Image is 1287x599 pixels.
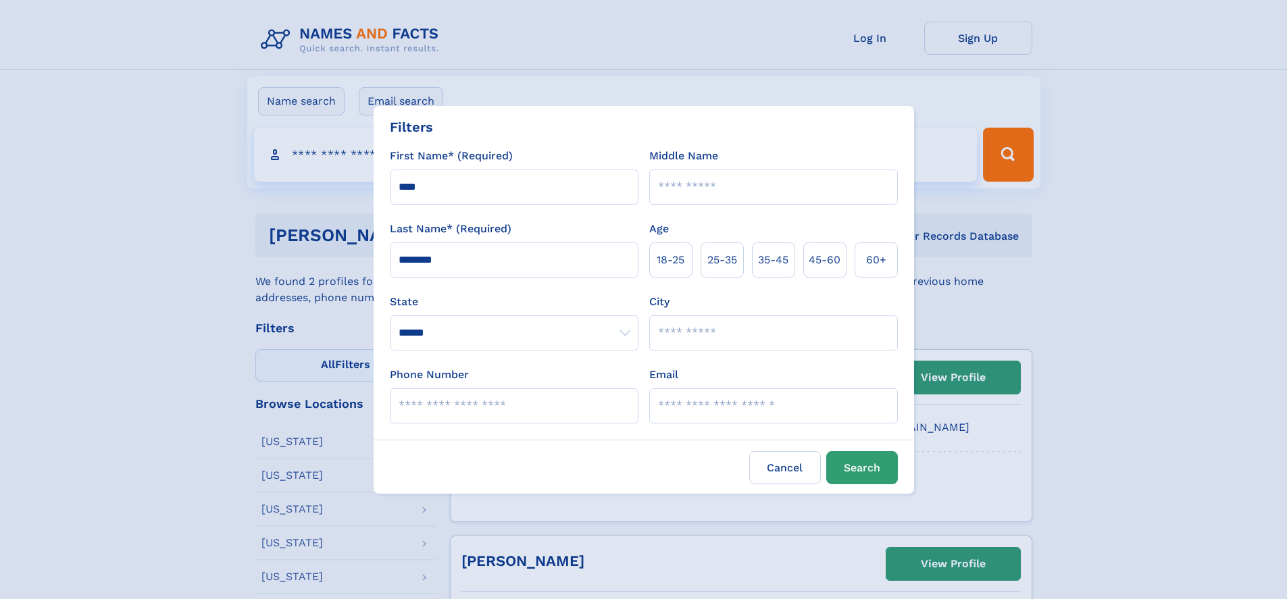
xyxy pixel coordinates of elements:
[390,148,513,164] label: First Name* (Required)
[390,221,511,237] label: Last Name* (Required)
[649,294,670,310] label: City
[390,367,469,383] label: Phone Number
[707,252,737,268] span: 25‑35
[649,221,669,237] label: Age
[866,252,886,268] span: 60+
[758,252,788,268] span: 35‑45
[809,252,840,268] span: 45‑60
[390,117,433,137] div: Filters
[390,294,638,310] label: State
[649,367,678,383] label: Email
[649,148,718,164] label: Middle Name
[657,252,684,268] span: 18‑25
[826,451,898,484] button: Search
[749,451,821,484] label: Cancel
